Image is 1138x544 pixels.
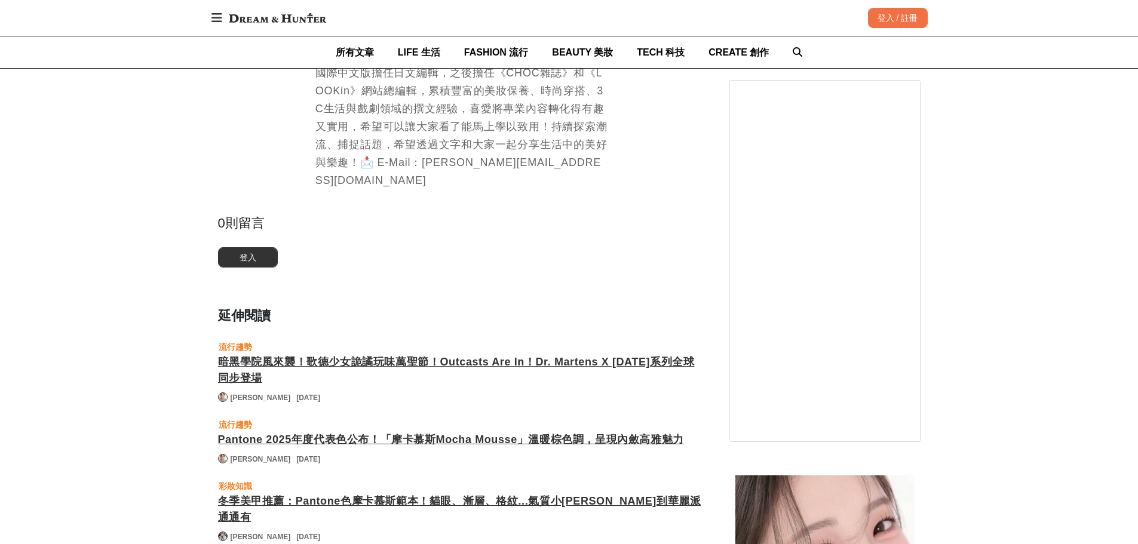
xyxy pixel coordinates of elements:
a: Avatar [218,531,228,541]
div: 彩妝知識 [219,480,252,493]
span: TECH 科技 [637,47,685,57]
a: CREATE 創作 [708,36,769,68]
div: [DATE] [296,392,320,403]
a: Avatar [218,454,228,463]
a: [PERSON_NAME] [231,392,291,403]
img: Avatar [219,532,227,540]
a: [PERSON_NAME] [231,531,291,542]
a: Pantone 2025年度代表色公布！「摩卡慕斯Mocha Mousse」溫暖棕色調，呈現內斂高雅魅力 [218,432,706,448]
img: Avatar [219,393,227,401]
a: Avatar [218,392,228,402]
a: 冬季美甲推薦：Pantone色摩卡慕斯範本！貓眼、漸層、格紋...氣質小[PERSON_NAME]到華麗派通通有 [218,493,706,525]
span: LIFE 生活 [398,47,440,57]
button: 登入 [218,247,278,268]
span: CREATE 創作 [708,47,769,57]
a: 流行趨勢 [218,340,253,354]
div: 流行趨勢 [219,340,252,354]
div: 現任 《獎金獵人: Dream & Hunter》總編輯，熱愛內容創作、擁有近[DATE]編輯經驗的內容職人。曾在《VOCE》國際中文版擔任日文編輯，之後擔任《CHOC雜誌》和《LOOKin》網... [315,28,608,189]
div: 登入 / 註冊 [868,8,928,28]
a: 彩妝知識 [218,479,253,493]
div: [DATE] [296,531,320,542]
img: Avatar [219,454,227,463]
a: LIFE 生活 [398,36,440,68]
span: 所有文章 [336,47,374,57]
div: 流行趨勢 [219,418,252,431]
div: 延伸閱讀 [218,306,706,325]
a: [PERSON_NAME] [231,454,291,465]
a: 流行趨勢 [218,417,253,432]
a: FASHION 流行 [464,36,529,68]
a: TECH 科技 [637,36,685,68]
span: FASHION 流行 [464,47,529,57]
span: BEAUTY 美妝 [552,47,613,57]
a: 所有文章 [336,36,374,68]
div: [DATE] [296,454,320,465]
img: Dream & Hunter [223,7,332,29]
a: BEAUTY 美妝 [552,36,613,68]
div: 0 則留言 [218,213,706,233]
a: 暗黑學院風來襲！歌德少女詭譎玩味萬聖節！Outcasts Are In！Dr. Martens X [DATE]系列全球同步登場 [218,354,706,386]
